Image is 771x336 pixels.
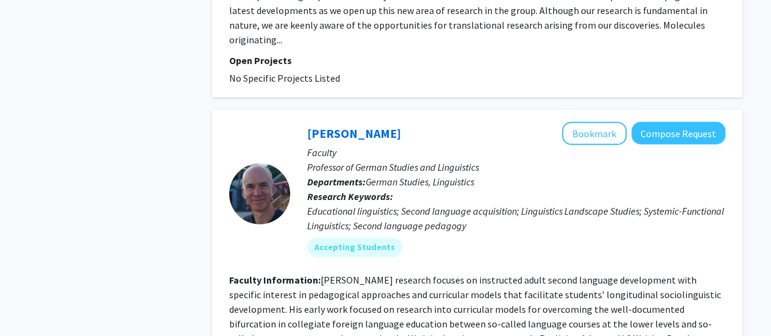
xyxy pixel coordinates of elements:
[229,72,340,84] span: No Specific Projects Listed
[307,190,393,202] b: Research Keywords:
[307,176,366,188] b: Departments:
[366,176,474,188] span: German Studies, Linguistics
[307,204,725,233] div: Educational linguistics; Second language acquisition; Linguistics Landscape Studies; Systemic-Fun...
[307,145,725,160] p: Faculty
[307,126,401,141] a: [PERSON_NAME]
[307,238,402,257] mat-chip: Accepting Students
[307,160,725,174] p: Professor of German Studies and Linguistics
[631,122,725,145] button: Compose Request to Hiram Maxim
[229,53,725,68] p: Open Projects
[229,274,321,286] b: Faculty Information:
[562,122,627,145] button: Add Hiram Maxim to Bookmarks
